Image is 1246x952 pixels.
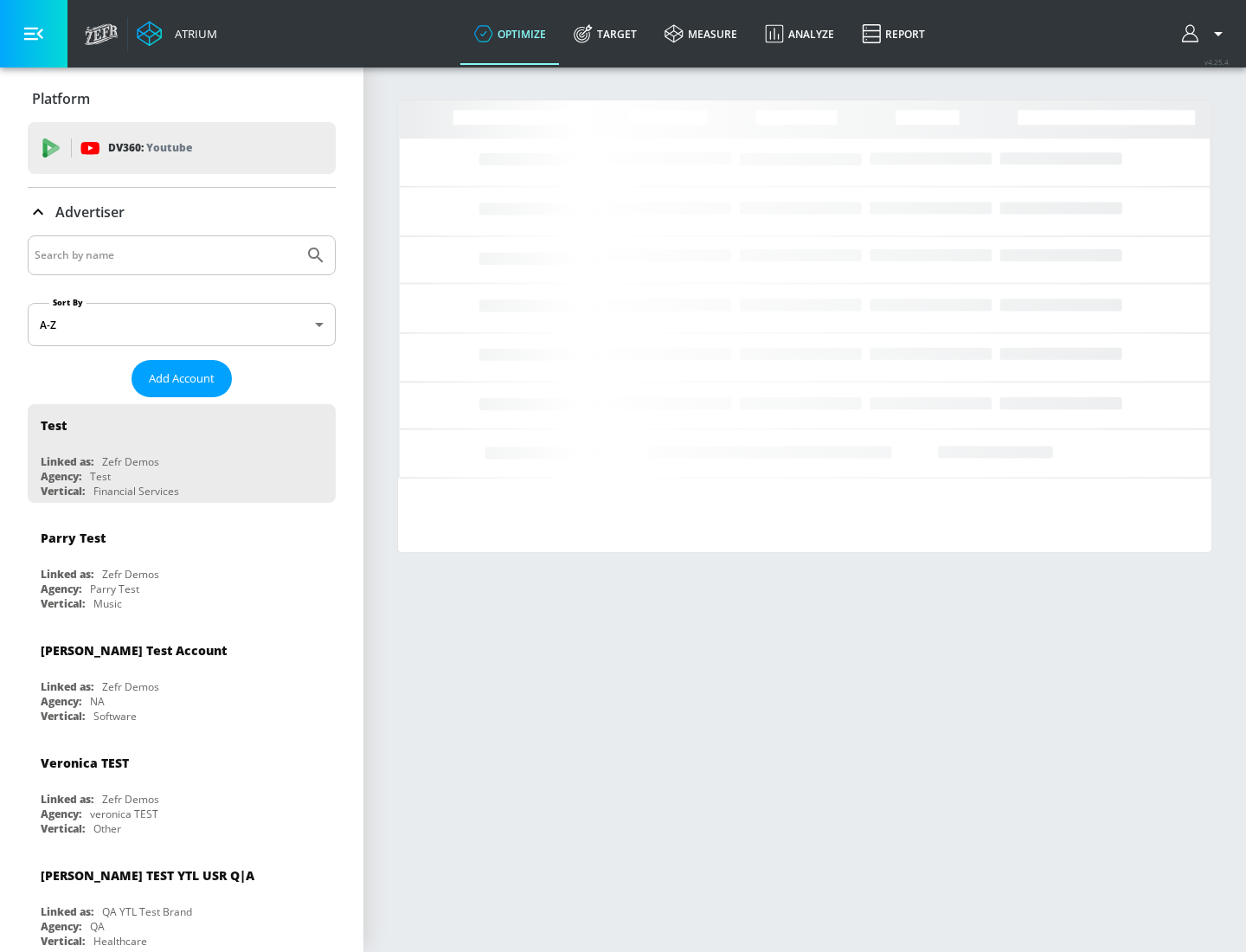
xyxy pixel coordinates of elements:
div: Agency: [41,807,81,821]
div: Test [90,469,111,484]
div: Healthcare [93,934,147,949]
div: Music [93,596,122,611]
p: Youtube [146,138,192,157]
div: Zefr Demos [102,567,159,582]
p: DV360: [108,138,192,158]
div: Linked as: [41,792,93,807]
input: Search by name [35,244,297,267]
div: Zefr Demos [102,454,159,469]
div: Advertiser [28,188,336,236]
div: Agency: [41,694,81,709]
div: Parry TestLinked as:Zefr DemosAgency:Parry TestVertical:Music [28,517,336,615]
div: Vertical: [41,596,85,611]
div: Software [93,709,137,724]
div: NA [90,694,105,709]
div: [PERSON_NAME] Test AccountLinked as:Zefr DemosAgency:NAVertical:Software [28,629,336,728]
span: Add Account [149,369,215,389]
div: Veronica TESTLinked as:Zefr DemosAgency:veronica TESTVertical:Other [28,742,336,840]
div: Atrium [168,26,217,42]
div: [PERSON_NAME] Test Account [41,642,227,659]
button: Add Account [132,360,232,397]
p: Advertiser [55,203,125,222]
div: Zefr Demos [102,792,159,807]
div: Parry Test [41,530,106,546]
div: Financial Services [93,484,179,499]
div: [PERSON_NAME] TEST YTL USR Q|A [41,867,254,884]
div: Test [41,417,67,434]
a: Target [560,3,651,65]
div: Platform [28,74,336,123]
div: Linked as: [41,679,93,694]
div: Vertical: [41,821,85,836]
div: QA YTL Test Brand [102,904,192,919]
span: v 4.25.4 [1204,57,1229,67]
div: Linked as: [41,567,93,582]
div: TestLinked as:Zefr DemosAgency:TestVertical:Financial Services [28,404,336,503]
div: Agency: [41,582,81,596]
div: Zefr Demos [102,679,159,694]
div: Linked as: [41,454,93,469]
div: Vertical: [41,484,85,499]
div: Agency: [41,919,81,934]
div: QA [90,919,105,934]
div: Agency: [41,469,81,484]
div: Vertical: [41,934,85,949]
div: Parry Test [90,582,139,596]
a: Report [848,3,939,65]
a: Analyze [751,3,848,65]
div: veronica TEST [90,807,158,821]
div: Vertical: [41,709,85,724]
label: Sort By [49,297,87,308]
div: Other [93,821,121,836]
a: optimize [460,3,560,65]
div: A-Z [28,303,336,346]
a: Atrium [137,21,217,47]
div: DV360: Youtube [28,122,336,174]
a: measure [651,3,751,65]
div: Linked as: [41,904,93,919]
div: Veronica TEST [41,755,129,771]
p: Platform [32,89,90,108]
